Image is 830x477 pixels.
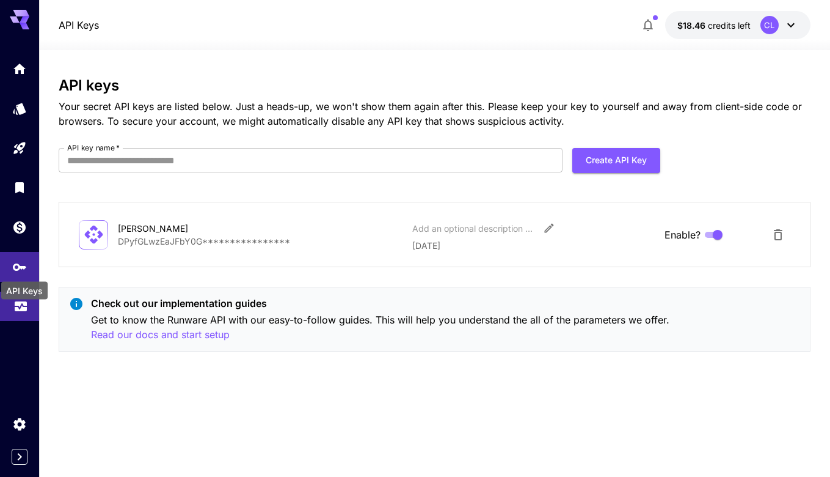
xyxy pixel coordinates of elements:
[12,141,27,156] div: Playground
[766,223,790,247] button: Delete API Key
[412,239,655,252] p: [DATE]
[760,16,779,34] div: CL
[59,77,810,94] h3: API keys
[665,11,810,39] button: $18.46068CL
[59,99,810,128] p: Your secret API keys are listed below. Just a heads-up, we won't show them again after this. Plea...
[59,18,99,32] nav: breadcrumb
[677,20,708,31] span: $18.46
[12,176,27,191] div: Library
[12,256,27,271] div: API Keys
[118,222,240,235] div: [PERSON_NAME]
[708,20,751,31] span: credits left
[12,416,27,432] div: Settings
[13,295,28,310] div: Usage
[572,148,660,173] button: Create API Key
[91,296,799,311] p: Check out our implementation guides
[91,312,799,342] p: Get to know the Runware API with our easy-to-follow guides. This will help you understand the all...
[412,222,534,235] div: Add an optional description or comment
[67,142,120,153] label: API key name
[59,18,99,32] a: API Keys
[12,216,27,231] div: Wallet
[1,282,48,300] div: API Keys
[12,61,27,76] div: Home
[538,217,560,239] button: Edit
[12,449,27,465] button: Expand sidebar
[12,101,27,116] div: Models
[91,327,230,342] button: Read our docs and start setup
[664,227,701,242] span: Enable?
[677,19,751,32] div: $18.46068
